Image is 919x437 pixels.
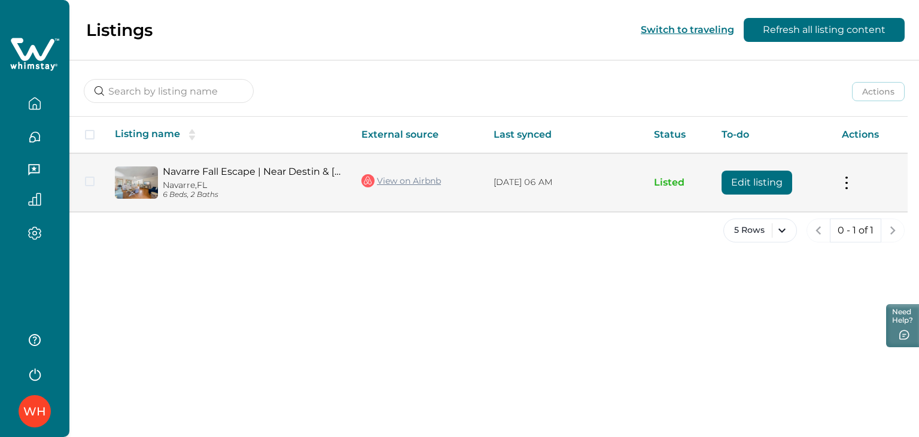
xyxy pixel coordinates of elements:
button: sorting [180,129,204,141]
button: Switch to traveling [641,24,734,35]
th: Status [644,117,713,153]
th: To-do [712,117,832,153]
p: Listed [654,177,703,189]
button: Actions [852,82,905,101]
button: Refresh all listing content [744,18,905,42]
p: Listings [86,20,153,40]
button: next page [881,218,905,242]
a: View on Airbnb [361,173,441,189]
th: Listing name [105,117,352,153]
button: previous page [807,218,830,242]
button: 0 - 1 of 1 [830,218,881,242]
th: Actions [832,117,908,153]
p: 6 Beds, 2 Baths [163,190,342,199]
a: Navarre Fall Escape | Near Destin & [GEOGRAPHIC_DATA] [163,166,342,177]
div: Whimstay Host [23,397,46,426]
th: External source [352,117,484,153]
p: [DATE] 06 AM [494,177,635,189]
p: Navarre, FL [163,180,342,190]
th: Last synced [484,117,644,153]
input: Search by listing name [84,79,254,103]
p: 0 - 1 of 1 [838,224,874,236]
button: 5 Rows [723,218,797,242]
img: propertyImage_Navarre Fall Escape | Near Destin & Pensacola [115,166,158,199]
button: Edit listing [722,171,792,195]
